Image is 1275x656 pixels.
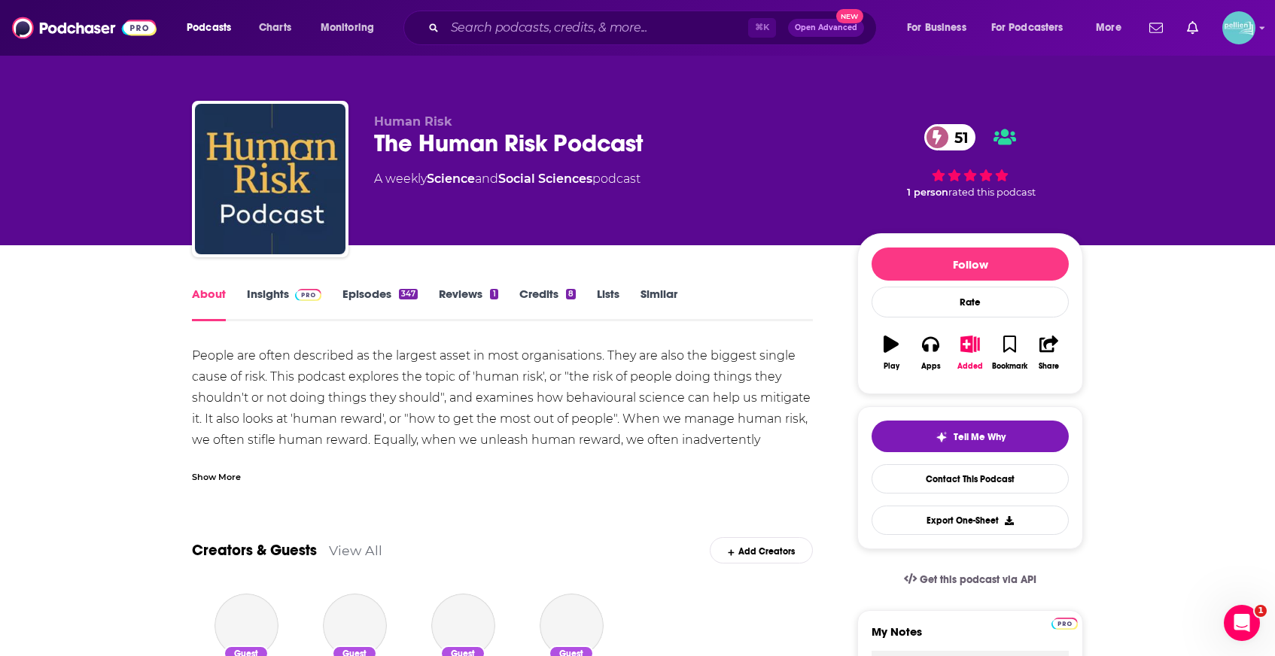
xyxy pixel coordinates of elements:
[951,326,990,380] button: Added
[1181,15,1204,41] a: Show notifications dropdown
[1255,605,1267,617] span: 1
[1085,16,1140,40] button: open menu
[872,464,1069,494] a: Contact This Podcast
[192,541,317,560] a: Creators & Guests
[921,362,941,371] div: Apps
[924,124,976,150] a: 51
[872,624,1069,651] label: My Notes
[374,170,641,188] div: A weekly podcast
[788,19,864,37] button: Open AdvancedNew
[748,18,776,38] span: ⌘ K
[187,17,231,38] span: Podcasts
[991,17,1064,38] span: For Podcasters
[374,114,452,129] span: Human Risk
[418,11,891,45] div: Search podcasts, credits, & more...
[249,16,300,40] a: Charts
[1051,618,1078,630] img: Podchaser Pro
[259,17,291,38] span: Charts
[427,172,475,186] a: Science
[1030,326,1069,380] button: Share
[872,506,1069,535] button: Export One-Sheet
[490,289,498,299] div: 1
[247,287,321,321] a: InsightsPodchaser Pro
[519,287,576,321] a: Credits8
[911,326,950,380] button: Apps
[192,287,226,321] a: About
[498,172,592,186] a: Social Sciences
[195,104,345,254] img: The Human Risk Podcast
[892,561,1048,598] a: Get this podcast via API
[12,14,157,42] img: Podchaser - Follow, Share and Rate Podcasts
[939,124,976,150] span: 51
[176,16,251,40] button: open menu
[957,362,983,371] div: Added
[954,431,1006,443] span: Tell Me Why
[872,248,1069,281] button: Follow
[795,24,857,32] span: Open Advanced
[192,345,813,514] div: People are often described as the largest asset in most organisations. They are also the biggest ...
[329,542,382,558] a: View All
[1224,605,1260,641] iframe: Intercom live chat
[439,287,498,321] a: Reviews1
[566,289,576,299] div: 8
[896,16,985,40] button: open menu
[597,287,619,321] a: Lists
[1222,11,1255,44] img: User Profile
[981,16,1085,40] button: open menu
[884,362,899,371] div: Play
[641,287,677,321] a: Similar
[948,187,1036,198] span: rated this podcast
[907,187,948,198] span: 1 person
[872,287,1069,317] div: Rate
[990,326,1029,380] button: Bookmark
[1143,15,1169,41] a: Show notifications dropdown
[445,16,748,40] input: Search podcasts, credits, & more...
[857,114,1083,208] div: 51 1 personrated this podcast
[936,431,948,443] img: tell me why sparkle
[475,172,498,186] span: and
[1039,362,1059,371] div: Share
[907,17,966,38] span: For Business
[920,573,1036,586] span: Get this podcast via API
[1222,11,1255,44] span: Logged in as JessicaPellien
[710,537,813,563] div: Add Creators
[836,9,863,23] span: New
[321,17,374,38] span: Monitoring
[310,16,394,40] button: open menu
[1051,615,1078,630] a: Pro website
[1222,11,1255,44] button: Show profile menu
[1096,17,1121,38] span: More
[872,326,911,380] button: Play
[992,362,1027,371] div: Bookmark
[399,289,418,299] div: 347
[342,287,418,321] a: Episodes347
[872,421,1069,452] button: tell me why sparkleTell Me Why
[295,289,321,301] img: Podchaser Pro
